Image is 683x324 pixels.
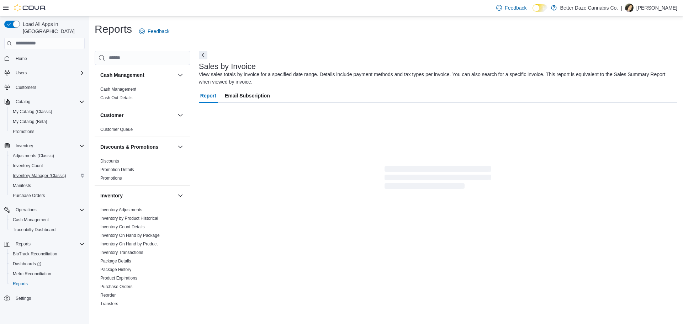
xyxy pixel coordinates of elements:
[100,167,134,172] a: Promotion Details
[100,301,118,306] a: Transfers
[100,292,116,298] span: Reorder
[100,293,116,298] a: Reorder
[100,112,123,119] h3: Customer
[10,161,85,170] span: Inventory Count
[13,142,85,150] span: Inventory
[13,97,85,106] span: Catalog
[13,54,30,63] a: Home
[560,4,618,12] p: Better Daze Cannabis Co.
[100,284,133,289] a: Purchase Orders
[13,271,51,277] span: Metrc Reconciliation
[13,227,55,233] span: Traceabilty Dashboard
[1,68,88,78] button: Users
[100,95,133,101] span: Cash Out Details
[10,260,85,268] span: Dashboards
[100,233,160,238] a: Inventory On Hand by Package
[14,4,46,11] img: Cova
[10,191,85,200] span: Purchase Orders
[95,157,190,185] div: Discounts & Promotions
[100,276,137,281] a: Product Expirations
[621,4,622,12] p: |
[636,4,677,12] p: [PERSON_NAME]
[199,62,256,71] h3: Sales by Invoice
[225,89,270,103] span: Email Subscription
[13,142,36,150] button: Inventory
[10,117,85,126] span: My Catalog (Beta)
[16,70,27,76] span: Users
[10,107,55,116] a: My Catalog (Classic)
[7,249,88,259] button: BioTrack Reconciliation
[10,280,31,288] a: Reports
[100,143,175,150] button: Discounts & Promotions
[100,95,133,100] a: Cash Out Details
[176,111,185,119] button: Customer
[13,294,85,303] span: Settings
[7,181,88,191] button: Manifests
[13,217,49,223] span: Cash Management
[100,216,158,221] span: Inventory by Product Historical
[625,4,634,12] div: Rocio Garcia
[10,181,34,190] a: Manifests
[13,206,85,214] span: Operations
[10,225,85,234] span: Traceabilty Dashboard
[13,153,54,159] span: Adjustments (Classic)
[100,127,133,132] a: Customer Queue
[10,171,69,180] a: Inventory Manager (Classic)
[13,69,30,77] button: Users
[16,99,30,105] span: Catalog
[13,261,41,267] span: Dashboards
[100,250,143,255] a: Inventory Transactions
[505,4,526,11] span: Feedback
[100,207,142,212] a: Inventory Adjustments
[136,24,172,38] a: Feedback
[10,250,60,258] a: BioTrack Reconciliation
[10,216,85,224] span: Cash Management
[100,224,145,230] span: Inventory Count Details
[13,281,28,287] span: Reports
[1,97,88,107] button: Catalog
[100,207,142,213] span: Inventory Adjustments
[16,56,27,62] span: Home
[100,267,131,272] span: Package History
[7,127,88,137] button: Promotions
[10,127,37,136] a: Promotions
[10,117,50,126] a: My Catalog (Beta)
[13,173,66,179] span: Inventory Manager (Classic)
[13,240,85,248] span: Reports
[7,191,88,201] button: Purchase Orders
[10,216,52,224] a: Cash Management
[7,225,88,235] button: Traceabilty Dashboard
[10,225,58,234] a: Traceabilty Dashboard
[13,183,31,188] span: Manifests
[1,82,88,92] button: Customers
[13,69,85,77] span: Users
[100,224,145,229] a: Inventory Count Details
[16,241,31,247] span: Reports
[100,143,158,150] h3: Discounts & Promotions
[100,175,122,181] span: Promotions
[100,71,175,79] button: Cash Management
[13,83,39,92] a: Customers
[100,241,158,247] span: Inventory On Hand by Product
[1,293,88,303] button: Settings
[199,71,674,86] div: View sales totals by invoice for a specified date range. Details include payment methods and tax ...
[10,161,46,170] a: Inventory Count
[95,85,190,105] div: Cash Management
[10,152,85,160] span: Adjustments (Classic)
[16,207,37,213] span: Operations
[10,107,85,116] span: My Catalog (Classic)
[100,216,158,221] a: Inventory by Product Historical
[10,171,85,180] span: Inventory Manager (Classic)
[1,141,88,151] button: Inventory
[176,191,185,200] button: Inventory
[7,259,88,269] a: Dashboards
[100,192,123,199] h3: Inventory
[199,51,207,59] button: Next
[100,87,136,92] a: Cash Management
[13,97,33,106] button: Catalog
[10,270,54,278] a: Metrc Reconciliation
